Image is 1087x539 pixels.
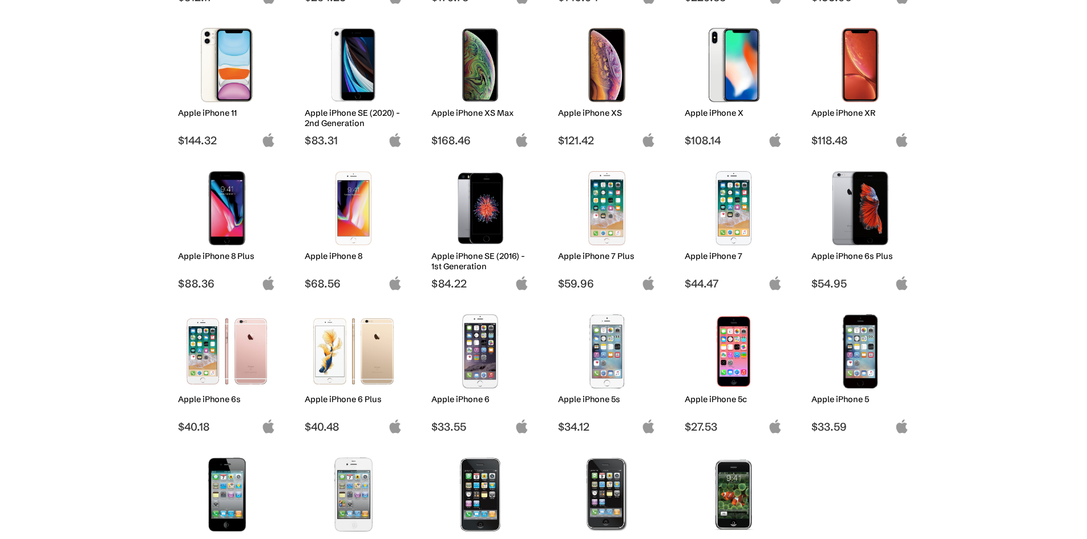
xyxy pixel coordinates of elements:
[431,277,529,290] span: $84.22
[261,133,276,147] img: apple-logo
[515,276,529,290] img: apple-logo
[806,309,915,433] a: iPhone 5 Apple iPhone 5 $33.59 apple-logo
[685,133,782,147] span: $108.14
[895,419,909,433] img: apple-logo
[187,314,267,388] img: iPhone 6s
[388,133,402,147] img: apple-logo
[806,22,915,147] a: iPhone XR Apple iPhone XR $118.48 apple-logo
[641,419,656,433] img: apple-logo
[685,251,782,261] h2: Apple iPhone 7
[641,276,656,290] img: apple-logo
[178,277,276,290] span: $88.36
[187,171,267,245] img: iPhone 8 Plus
[693,314,774,388] img: iPhone 5c
[173,309,281,433] a: iPhone 6s Apple iPhone 6s $40.18 apple-logo
[693,457,774,532] img: iPhone (1st Generation)
[313,314,394,388] img: iPhone 6 Plus
[553,22,661,147] a: iPhone XS Apple iPhone XS $121.42 apple-logo
[558,420,656,433] span: $34.12
[305,420,402,433] span: $40.48
[820,28,900,102] img: iPhone XR
[173,22,281,147] a: iPhone 11 Apple iPhone 11 $144.32 apple-logo
[431,251,529,271] h2: Apple iPhone SE (2016) - 1st Generation
[811,108,909,118] h2: Apple iPhone XR
[567,314,647,388] img: iPhone 5s
[558,394,656,404] h2: Apple iPhone 5s
[685,277,782,290] span: $44.47
[567,28,647,102] img: iPhone XS
[440,28,520,102] img: iPhone XS Max
[178,108,276,118] h2: Apple iPhone 11
[178,251,276,261] h2: Apple iPhone 8 Plus
[820,171,900,245] img: iPhone 6s Plus
[768,133,782,147] img: apple-logo
[305,108,402,128] h2: Apple iPhone SE (2020) - 2nd Generation
[305,394,402,404] h2: Apple iPhone 6 Plus
[558,108,656,118] h2: Apple iPhone XS
[300,309,408,433] a: iPhone 6 Plus Apple iPhone 6 Plus $40.48 apple-logo
[426,165,535,290] a: iPhone SE 1st Gen Apple iPhone SE (2016) - 1st Generation $84.22 apple-logo
[768,419,782,433] img: apple-logo
[313,28,394,102] img: iPhone SE 2nd Gen
[811,133,909,147] span: $118.48
[261,419,276,433] img: apple-logo
[567,457,647,532] img: iPhone 3G
[431,420,529,433] span: $33.55
[515,133,529,147] img: apple-logo
[811,277,909,290] span: $54.95
[680,22,788,147] a: iPhone X Apple iPhone X $108.14 apple-logo
[553,309,661,433] a: iPhone 5s Apple iPhone 5s $34.12 apple-logo
[515,419,529,433] img: apple-logo
[558,251,656,261] h2: Apple iPhone 7 Plus
[178,394,276,404] h2: Apple iPhone 6s
[693,28,774,102] img: iPhone X
[806,165,915,290] a: iPhone 6s Plus Apple iPhone 6s Plus $54.95 apple-logo
[388,419,402,433] img: apple-logo
[567,171,647,245] img: iPhone 7 Plus
[558,133,656,147] span: $121.42
[440,457,520,532] img: iPhone 3GS
[895,276,909,290] img: apple-logo
[440,314,520,388] img: iPhone 6
[313,457,394,532] img: iPhone 4
[440,171,520,245] img: iPhone SE 1st Gen
[261,276,276,290] img: apple-logo
[811,251,909,261] h2: Apple iPhone 6s Plus
[811,394,909,404] h2: Apple iPhone 5
[305,277,402,290] span: $68.56
[426,309,535,433] a: iPhone 6 Apple iPhone 6 $33.55 apple-logo
[693,171,774,245] img: iPhone 7
[558,277,656,290] span: $59.96
[178,133,276,147] span: $144.32
[680,309,788,433] a: iPhone 5c Apple iPhone 5c $27.53 apple-logo
[313,171,394,245] img: iPhone 8
[305,251,402,261] h2: Apple iPhone 8
[431,133,529,147] span: $168.46
[820,314,900,388] img: iPhone 5
[300,22,408,147] a: iPhone SE 2nd Gen Apple iPhone SE (2020) - 2nd Generation $83.31 apple-logo
[426,22,535,147] a: iPhone XS Max Apple iPhone XS Max $168.46 apple-logo
[187,28,267,102] img: iPhone 11
[553,165,661,290] a: iPhone 7 Plus Apple iPhone 7 Plus $59.96 apple-logo
[187,457,267,532] img: iPhone 4s
[178,420,276,433] span: $40.18
[431,108,529,118] h2: Apple iPhone XS Max
[895,133,909,147] img: apple-logo
[300,165,408,290] a: iPhone 8 Apple iPhone 8 $68.56 apple-logo
[685,108,782,118] h2: Apple iPhone X
[431,394,529,404] h2: Apple iPhone 6
[388,276,402,290] img: apple-logo
[680,165,788,290] a: iPhone 7 Apple iPhone 7 $44.47 apple-logo
[641,133,656,147] img: apple-logo
[685,420,782,433] span: $27.53
[173,165,281,290] a: iPhone 8 Plus Apple iPhone 8 Plus $88.36 apple-logo
[811,420,909,433] span: $33.59
[685,394,782,404] h2: Apple iPhone 5c
[305,133,402,147] span: $83.31
[768,276,782,290] img: apple-logo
